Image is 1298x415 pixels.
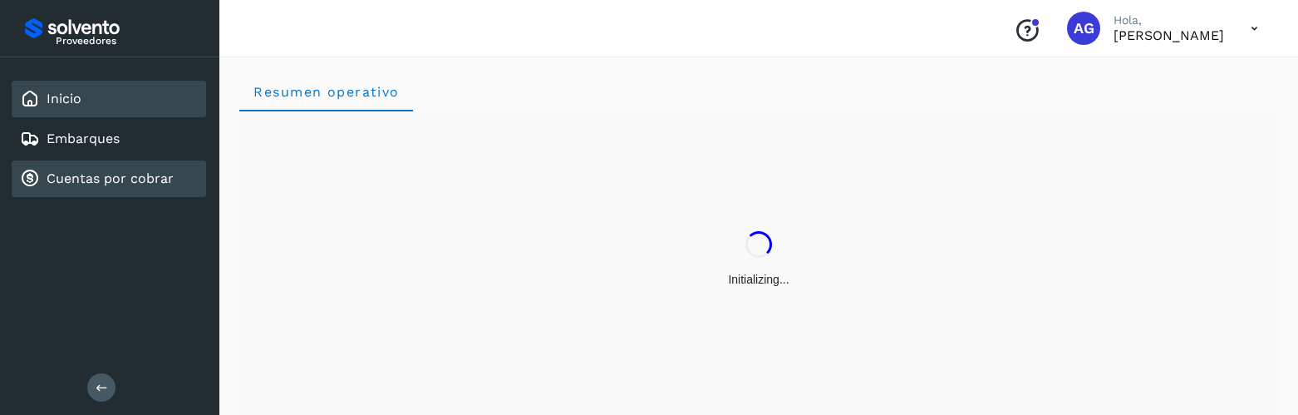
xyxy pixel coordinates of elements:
[1114,13,1224,27] p: Hola,
[47,131,120,146] a: Embarques
[12,81,206,117] div: Inicio
[47,170,174,186] a: Cuentas por cobrar
[56,35,199,47] p: Proveedores
[253,84,400,100] span: Resumen operativo
[12,161,206,197] div: Cuentas por cobrar
[47,91,81,106] a: Inicio
[12,121,206,157] div: Embarques
[1114,27,1224,43] p: ALVARO GUZMAN GUZMAN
